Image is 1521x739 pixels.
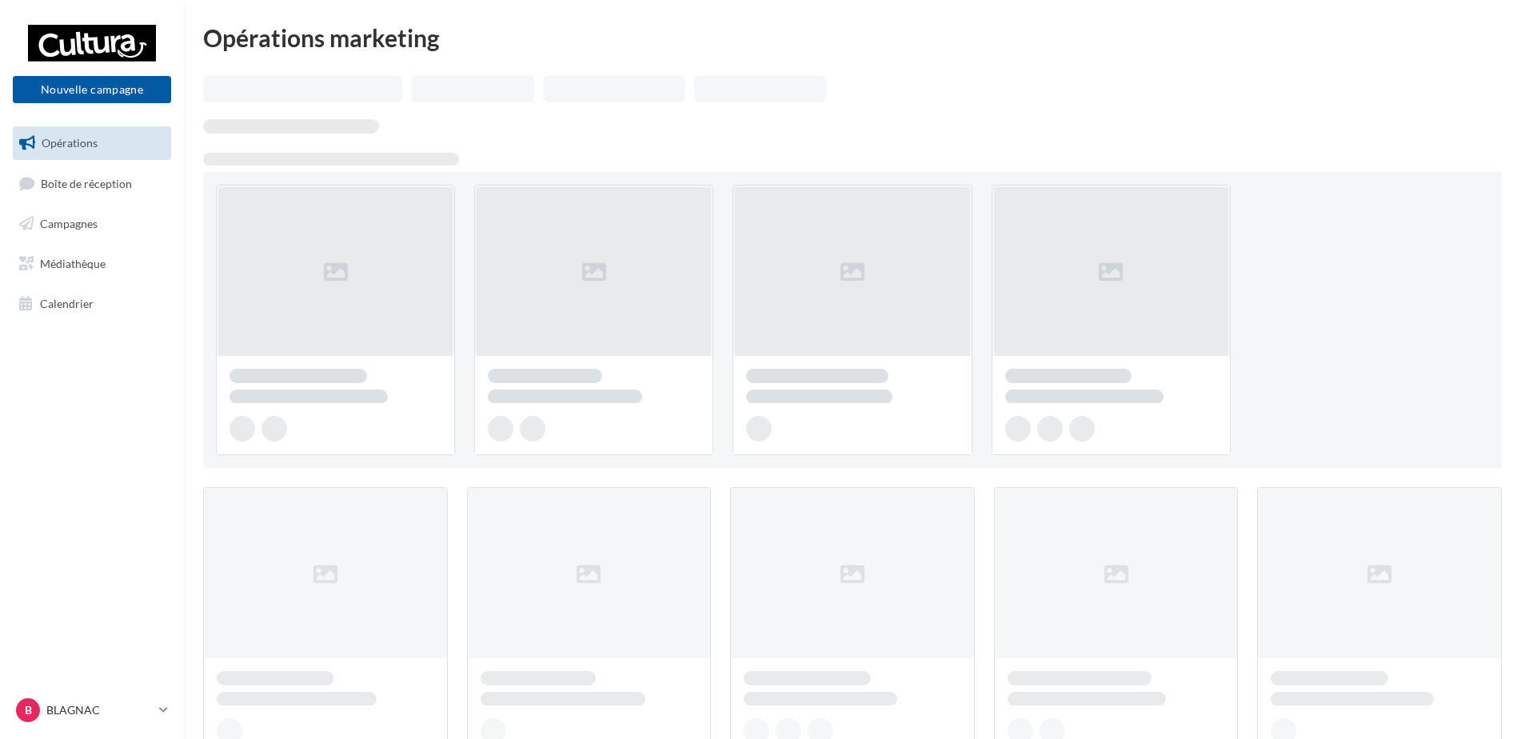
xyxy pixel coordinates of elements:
span: Boîte de réception [41,176,132,190]
span: B [25,702,32,718]
span: Calendrier [40,296,94,310]
a: Médiathèque [10,247,174,281]
p: BLAGNAC [46,702,153,718]
a: Calendrier [10,287,174,321]
a: B BLAGNAC [13,695,171,725]
span: Médiathèque [40,257,106,270]
span: Opérations [42,136,98,150]
div: Opérations marketing [203,26,1502,50]
button: Nouvelle campagne [13,76,171,103]
span: Campagnes [40,217,98,230]
a: Opérations [10,126,174,160]
a: Boîte de réception [10,166,174,201]
a: Campagnes [10,207,174,241]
